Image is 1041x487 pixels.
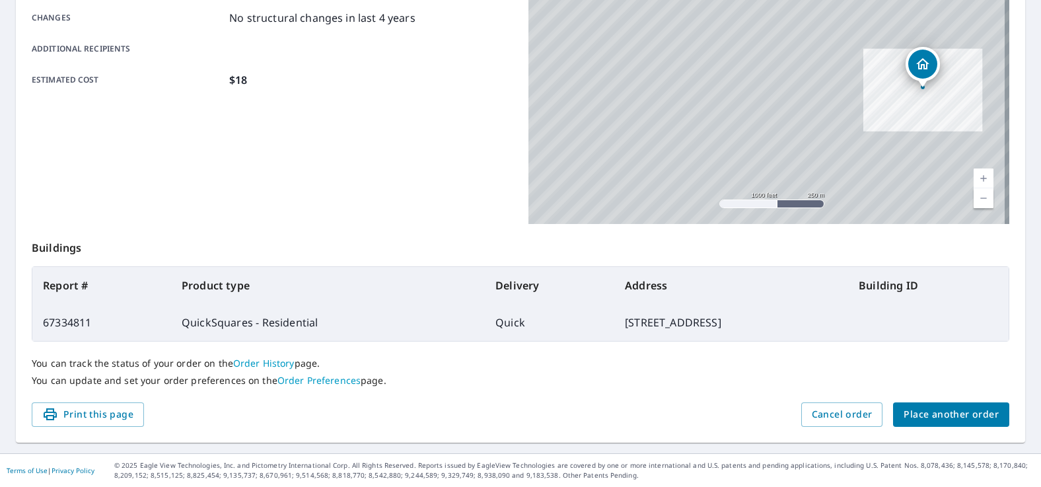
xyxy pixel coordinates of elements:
p: You can update and set your order preferences on the page. [32,375,1009,387]
td: [STREET_ADDRESS] [614,304,848,341]
th: Address [614,267,848,304]
span: Place another order [904,406,999,423]
th: Product type [171,267,485,304]
button: Print this page [32,402,144,427]
div: Dropped pin, building 1, Residential property, 122 Fountain Dr Holland, OH 43528 [906,47,940,88]
th: Report # [32,267,171,304]
button: Cancel order [801,402,883,427]
td: Quick [485,304,614,341]
p: Estimated cost [32,72,224,88]
td: QuickSquares - Residential [171,304,485,341]
p: Additional recipients [32,43,224,55]
span: Cancel order [812,406,873,423]
th: Building ID [848,267,1009,304]
a: Order History [233,357,295,369]
p: $18 [229,72,247,88]
p: You can track the status of your order on the page. [32,357,1009,369]
a: Privacy Policy [52,466,94,475]
p: Buildings [32,224,1009,266]
a: Order Preferences [277,374,361,387]
span: Print this page [42,406,133,423]
a: Terms of Use [7,466,48,475]
td: 67334811 [32,304,171,341]
p: Changes [32,10,224,26]
th: Delivery [485,267,614,304]
a: Current Level 15, Zoom In [974,169,993,188]
p: No structural changes in last 4 years [229,10,415,26]
button: Place another order [893,402,1009,427]
a: Current Level 15, Zoom Out [974,188,993,208]
p: © 2025 Eagle View Technologies, Inc. and Pictometry International Corp. All Rights Reserved. Repo... [114,461,1034,480]
p: | [7,467,94,474]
